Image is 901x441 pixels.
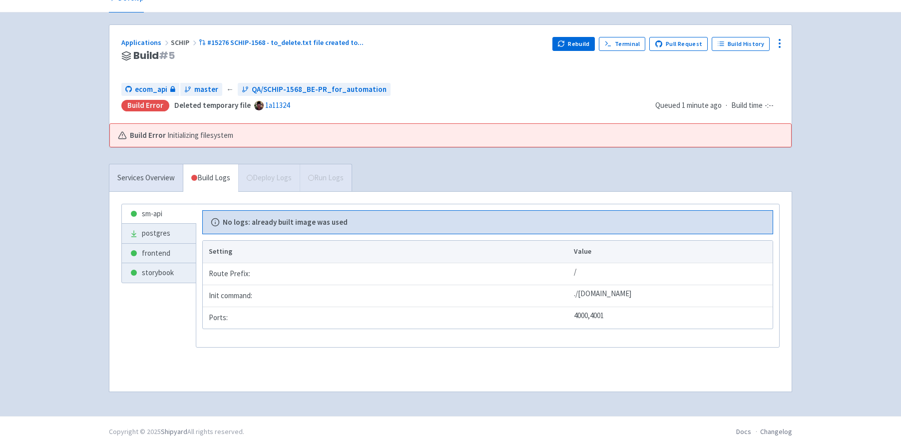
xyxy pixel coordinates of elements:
[183,164,238,192] a: Build Logs
[135,84,167,95] span: ecom_api
[655,100,722,110] span: Queued
[203,241,570,263] th: Setting
[174,100,251,110] strong: Deleted temporary file
[203,307,570,329] td: Ports:
[599,37,645,51] a: Terminal
[731,100,763,111] span: Build time
[159,48,175,62] span: # 5
[167,130,233,141] span: Initializing filesystem
[570,285,773,307] td: ./[DOMAIN_NAME]
[194,84,218,95] span: master
[122,244,196,263] a: frontend
[130,130,166,141] b: Build Error
[199,38,365,47] a: #15276 SCHIP-1568 - to_delete.txt file created to...
[109,164,183,192] a: Services Overview
[226,84,234,95] span: ←
[736,427,751,436] a: Docs
[760,427,792,436] a: Changelog
[121,38,171,47] a: Applications
[122,263,196,283] a: storybook
[161,427,187,436] a: Shipyard
[765,100,774,111] span: -:--
[121,83,179,96] a: ecom_api
[552,37,595,51] button: Rebuild
[265,100,290,110] a: 1a11324
[133,50,175,61] span: Build
[712,37,770,51] a: Build History
[649,37,708,51] a: Pull Request
[682,100,722,110] time: 1 minute ago
[570,307,773,329] td: 4000,4001
[238,83,391,96] a: QA/SCHIP-1568_BE-PR_for_automation
[570,241,773,263] th: Value
[122,224,196,243] a: postgres
[109,427,244,437] div: Copyright © 2025 All rights reserved.
[207,38,364,47] span: #15276 SCHIP-1568 - to_delete.txt file created to ...
[570,263,773,285] td: /
[655,100,780,111] div: ·
[122,204,196,224] a: sm-api
[180,83,222,96] a: master
[121,100,169,111] div: Build Error
[171,38,199,47] span: SCHIP
[252,84,387,95] span: QA/SCHIP-1568_BE-PR_for_automation
[203,285,570,307] td: Init command:
[203,263,570,285] td: Route Prefix:
[223,217,348,228] b: No logs: already built image was used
